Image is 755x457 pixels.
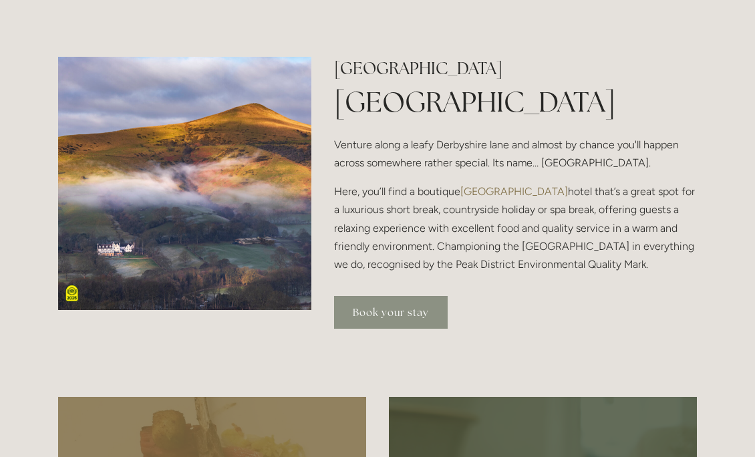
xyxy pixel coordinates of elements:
[334,82,697,122] h1: [GEOGRAPHIC_DATA]
[334,296,448,329] a: Book your stay
[334,136,697,172] p: Venture along a leafy Derbyshire lane and almost by chance you'll happen across somewhere rather ...
[58,57,311,310] img: Peak District National Park- misty Lose Hill View. Losehill House
[334,57,697,80] h2: [GEOGRAPHIC_DATA]
[460,185,568,198] a: [GEOGRAPHIC_DATA]
[334,182,697,273] p: Here, you’ll find a boutique hotel that’s a great spot for a luxurious short break, countryside h...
